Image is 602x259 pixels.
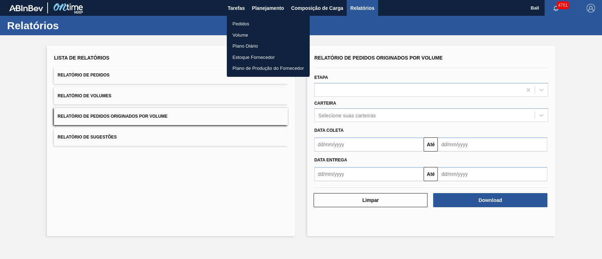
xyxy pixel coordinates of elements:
a: Volume [227,30,310,41]
a: Estoque Fornecedor [227,52,310,63]
a: Plano de Produção do Fornecedor [227,63,310,74]
a: Plano Diário [227,41,310,52]
a: Pedidos [227,18,310,30]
